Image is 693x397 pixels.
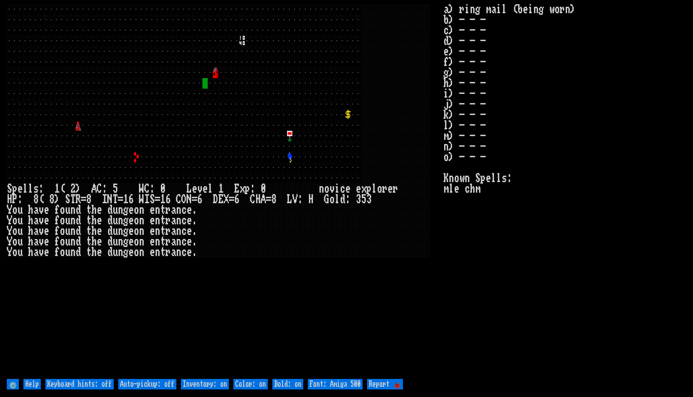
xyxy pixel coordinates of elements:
div: T [70,194,76,205]
div: u [113,236,118,247]
div: n [155,205,160,215]
div: o [134,215,139,226]
div: : [102,184,107,194]
div: f [54,215,60,226]
div: e [128,205,134,215]
div: g [123,205,128,215]
div: l [335,194,340,205]
div: n [70,215,76,226]
div: e [97,205,102,215]
div: N [107,194,113,205]
div: n [155,215,160,226]
div: r [165,247,171,258]
div: a [33,226,39,236]
div: u [65,236,70,247]
div: h [91,215,97,226]
div: 1 [123,194,128,205]
div: e [150,215,155,226]
div: e [128,236,134,247]
div: 8 [271,194,276,205]
div: 3 [356,194,361,205]
input: Auto-pickup: off [118,379,176,389]
div: . [192,205,197,215]
div: e [202,184,208,194]
div: : [39,184,44,194]
div: u [113,247,118,258]
div: g [123,236,128,247]
div: a [33,236,39,247]
div: G [324,194,329,205]
div: o [324,184,329,194]
div: Y [7,205,12,215]
div: p [245,184,250,194]
div: x [239,184,245,194]
div: t [86,215,91,226]
div: t [86,236,91,247]
div: o [134,236,139,247]
div: f [54,205,60,215]
div: H [308,194,313,205]
div: 1 [218,184,224,194]
div: Y [7,226,12,236]
div: 0 [160,184,165,194]
div: t [160,215,165,226]
div: c [181,247,187,258]
div: e [44,215,49,226]
div: r [165,226,171,236]
div: n [319,184,324,194]
div: n [176,236,181,247]
div: n [139,215,144,226]
div: e [128,247,134,258]
div: : [17,194,23,205]
div: n [118,205,123,215]
div: 8 [86,194,91,205]
div: T [113,194,118,205]
div: a [33,205,39,215]
input: Report 🐞 [367,379,403,389]
div: e [128,215,134,226]
div: e [97,247,102,258]
div: C [97,184,102,194]
div: C [144,184,150,194]
div: 6 [165,194,171,205]
div: n [155,236,160,247]
div: 6 [234,194,239,205]
div: h [91,226,97,236]
div: n [118,215,123,226]
div: n [155,226,160,236]
div: r [393,184,398,194]
div: e [356,184,361,194]
stats: a) ring mail (being worn) b) - - - c) - - - d) - - - e) - - - f) - - - g) - - - h) - - - i) - - -... [443,4,686,377]
div: h [28,205,33,215]
div: h [28,247,33,258]
div: n [155,247,160,258]
div: P [12,194,17,205]
div: . [192,236,197,247]
div: e [17,184,23,194]
div: L [287,194,292,205]
div: o [60,226,65,236]
div: S [150,194,155,205]
div: C [176,194,181,205]
div: o [377,184,382,194]
div: t [160,205,165,215]
div: e [44,236,49,247]
div: d [107,236,113,247]
div: d [107,215,113,226]
div: n [139,205,144,215]
div: u [65,215,70,226]
div: f [54,247,60,258]
div: e [44,205,49,215]
div: 3 [366,194,372,205]
div: d [340,194,345,205]
div: l [23,184,28,194]
div: R [76,194,81,205]
div: r [165,205,171,215]
div: : [298,194,303,205]
div: a [33,247,39,258]
div: r [165,215,171,226]
div: e [150,205,155,215]
div: l [372,184,377,194]
div: e [97,215,102,226]
div: p [366,184,372,194]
